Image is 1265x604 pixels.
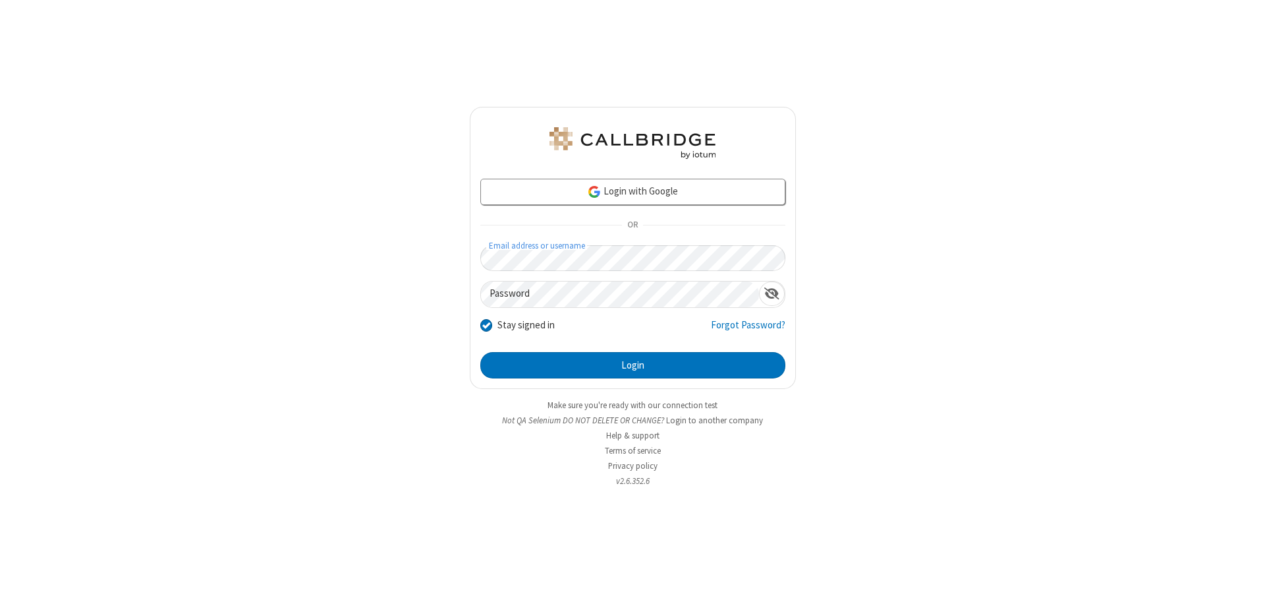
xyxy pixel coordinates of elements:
button: Login [480,352,785,378]
input: Email address or username [480,245,785,271]
span: OR [622,216,643,235]
input: Password [481,282,759,307]
button: Login to another company [666,414,763,427]
li: v2.6.352.6 [470,475,796,487]
iframe: Chat [1232,570,1255,595]
img: google-icon.png [587,185,602,199]
a: Help & support [606,430,660,441]
a: Terms of service [605,445,661,456]
div: Show password [759,282,785,306]
img: QA Selenium DO NOT DELETE OR CHANGE [547,127,718,159]
li: Not QA Selenium DO NOT DELETE OR CHANGE? [470,414,796,427]
a: Privacy policy [608,460,658,471]
a: Forgot Password? [711,318,785,343]
a: Login with Google [480,179,785,205]
a: Make sure you're ready with our connection test [548,400,717,411]
label: Stay signed in [497,318,555,333]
